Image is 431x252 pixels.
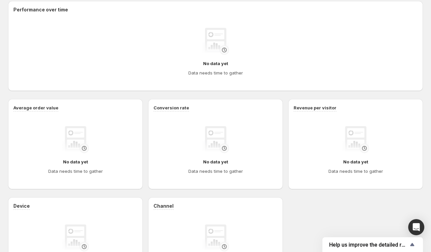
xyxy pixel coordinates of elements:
img: No data yet [62,224,89,251]
h4: No data yet [203,158,228,165]
h3: Device [13,203,30,209]
h4: Data needs time to gather [188,168,243,174]
h3: Channel [153,203,174,209]
h3: Revenue per visitor [294,104,336,111]
h3: Conversion rate [153,104,189,111]
h4: No data yet [63,158,88,165]
button: Show survey - Help us improve the detailed report for A/B campaigns [329,241,416,249]
h4: Data needs time to gather [188,69,243,76]
div: Open Intercom Messenger [408,219,424,235]
h4: Data needs time to gather [48,168,103,174]
span: Help us improve the detailed report for A/B campaigns [329,242,408,248]
h3: Average order value [13,104,58,111]
h4: No data yet [343,158,368,165]
img: No data yet [342,126,369,153]
img: No data yet [62,126,89,153]
img: No data yet [202,28,229,55]
h2: Performance over time [13,6,418,13]
img: No data yet [202,126,229,153]
h4: Data needs time to gather [328,168,383,174]
img: No data yet [202,224,229,251]
h4: No data yet [203,60,228,67]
